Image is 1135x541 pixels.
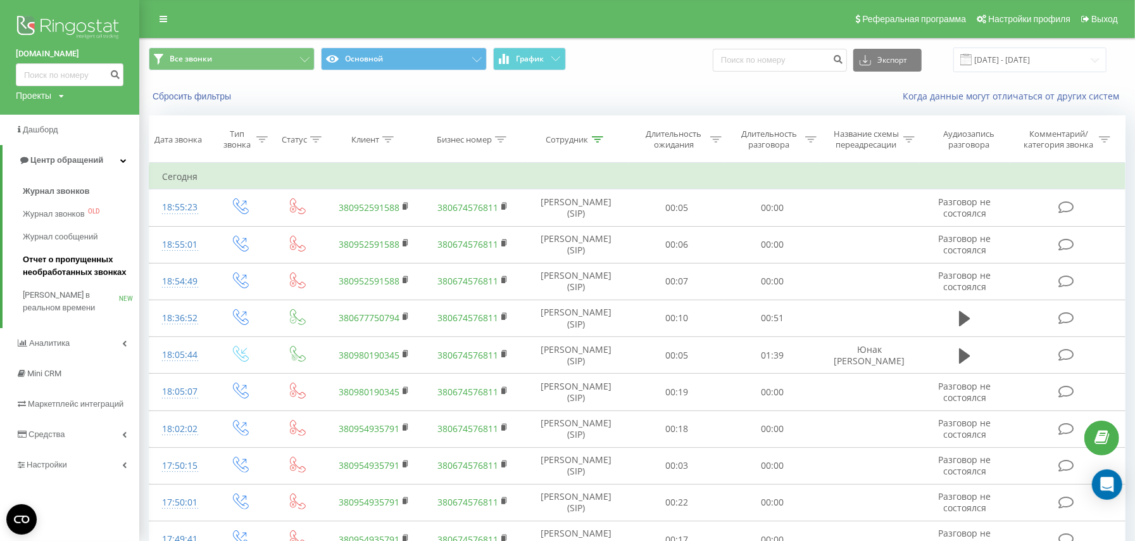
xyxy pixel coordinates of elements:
span: Отчет о пропущенных необработанных звонках [23,253,133,279]
span: Аналитика [29,338,70,348]
a: [DOMAIN_NAME] [16,48,123,60]
td: [PERSON_NAME] (SIP) [523,337,630,374]
span: Разговор не состоялся [939,269,991,293]
div: Проекты [16,89,51,102]
div: Клиент [351,134,379,145]
span: Настройки [27,460,67,469]
td: 00:18 [629,411,725,447]
a: 380954935791 [339,459,399,471]
div: 18:02:02 [162,417,198,442]
a: 380674576811 [437,423,498,435]
div: Название схемы переадресации [832,129,900,150]
div: Сотрудник [546,134,589,145]
td: 00:00 [725,374,820,411]
a: 380954935791 [339,496,399,508]
a: 380954935791 [339,423,399,435]
span: Реферальная программа [862,14,966,24]
span: Разговор не состоялся [939,454,991,477]
div: Длительность разговора [736,129,803,150]
button: Экспорт [853,49,922,72]
span: Дашборд [23,125,58,134]
a: 380980190345 [339,349,399,361]
a: Журнал звонковOLD [23,203,139,226]
a: Центр обращений [3,145,139,175]
a: 380674576811 [437,496,498,508]
span: Маркетплейс интеграций [28,399,123,409]
div: 17:50:01 [162,490,198,515]
span: Средства [28,430,65,439]
td: 00:00 [725,263,820,300]
span: Mini CRM [27,369,61,378]
div: 18:54:49 [162,269,198,294]
a: 380674576811 [437,275,498,287]
span: Журнал звонков [23,208,85,220]
td: [PERSON_NAME] (SIP) [523,411,630,447]
td: [PERSON_NAME] (SIP) [523,263,630,300]
span: [PERSON_NAME] в реальном времени [23,289,119,314]
span: Разговор не состоялся [939,417,991,440]
td: [PERSON_NAME] (SIP) [523,189,630,226]
div: Длительность ожидания [641,129,707,150]
span: Настройки профиля [988,14,1070,24]
div: 18:55:01 [162,232,198,257]
td: 00:06 [629,226,725,263]
a: Когда данные могут отличаться от других систем [903,90,1126,102]
a: 380980190345 [339,386,399,398]
td: [PERSON_NAME] (SIP) [523,484,630,521]
td: 00:00 [725,226,820,263]
div: 17:50:15 [162,454,198,478]
a: 380674576811 [437,238,498,250]
div: Дата звонка [154,134,202,145]
a: 380674576811 [437,349,498,361]
span: Разговор не состоялся [939,232,991,256]
input: Поиск по номеру [713,49,847,72]
td: 00:00 [725,189,820,226]
td: Сегодня [149,164,1126,189]
a: Отчет о пропущенных необработанных звонках [23,248,139,284]
div: Комментарий/категория звонка [1022,129,1096,150]
td: 00:19 [629,374,725,411]
td: [PERSON_NAME] (SIP) [523,447,630,484]
span: Разговор не состоялся [939,196,991,219]
div: Open Intercom Messenger [1092,469,1122,500]
span: Все звонки [170,54,212,64]
div: Статус [282,134,307,145]
a: 380674576811 [437,459,498,471]
td: [PERSON_NAME] (SIP) [523,226,630,263]
span: Центр обращений [30,155,103,165]
button: Основной [321,48,487,70]
td: 00:03 [629,447,725,484]
a: 380952591588 [339,201,399,213]
td: 00:07 [629,263,725,300]
td: 00:05 [629,337,725,374]
a: 380952591588 [339,238,399,250]
a: Журнал звонков [23,180,139,203]
button: График [493,48,566,70]
span: Журнал сообщений [23,231,97,243]
td: 00:10 [629,300,725,336]
span: Выход [1091,14,1118,24]
td: 01:39 [725,337,820,374]
input: Поиск по номеру [16,63,123,86]
td: 00:00 [725,447,820,484]
button: Open CMP widget [6,504,37,535]
a: [PERSON_NAME] в реальном времениNEW [23,284,139,319]
div: Тип звонка [222,129,253,150]
span: Разговор не состоялся [939,380,991,404]
a: 380677750794 [339,312,399,324]
div: Аудиозапись разговора [931,129,1008,150]
a: 380674576811 [437,312,498,324]
span: Журнал звонков [23,185,89,198]
td: 00:00 [725,411,820,447]
div: 18:36:52 [162,306,198,331]
span: Разговор не состоялся [939,490,991,514]
a: Журнал сообщений [23,226,139,248]
td: 00:05 [629,189,725,226]
span: График [517,54,544,63]
td: Юнак [PERSON_NAME] [820,337,919,374]
td: [PERSON_NAME] (SIP) [523,374,630,411]
div: 18:05:07 [162,379,198,404]
td: [PERSON_NAME] (SIP) [523,300,630,336]
td: 00:51 [725,300,820,336]
td: 00:22 [629,484,725,521]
